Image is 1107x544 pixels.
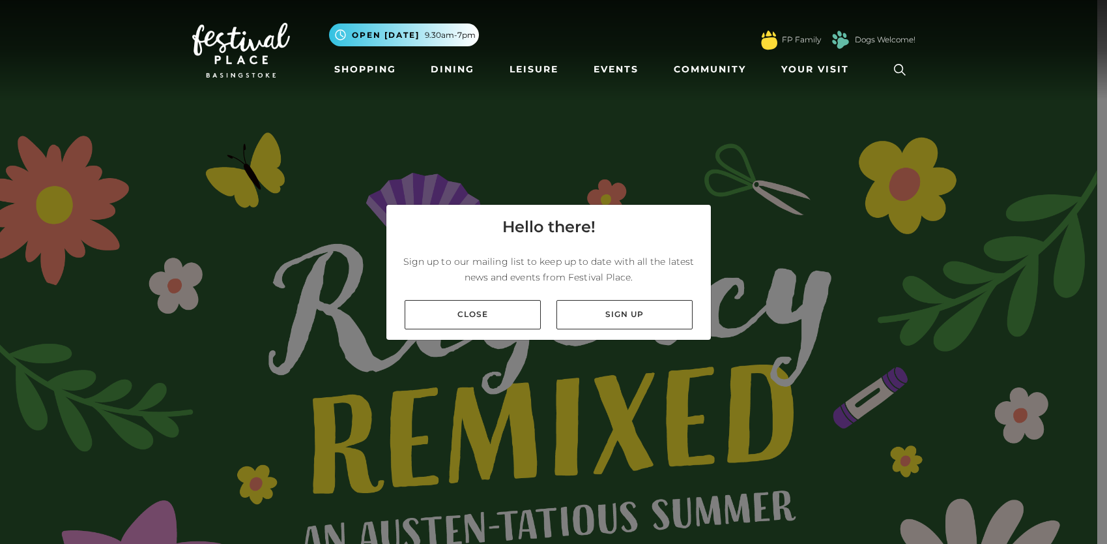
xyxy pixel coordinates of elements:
[192,23,290,78] img: Festival Place Logo
[782,34,821,46] a: FP Family
[669,57,751,82] a: Community
[781,63,849,76] span: Your Visit
[329,23,479,46] button: Open [DATE] 9.30am-7pm
[502,215,596,239] h4: Hello there!
[397,254,700,285] p: Sign up to our mailing list to keep up to date with all the latest news and events from Festival ...
[504,57,564,82] a: Leisure
[352,29,420,41] span: Open [DATE]
[855,34,915,46] a: Dogs Welcome!
[329,57,401,82] a: Shopping
[776,57,861,82] a: Your Visit
[425,29,476,41] span: 9.30am-7pm
[405,300,541,329] a: Close
[588,57,644,82] a: Events
[556,300,693,329] a: Sign up
[425,57,480,82] a: Dining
